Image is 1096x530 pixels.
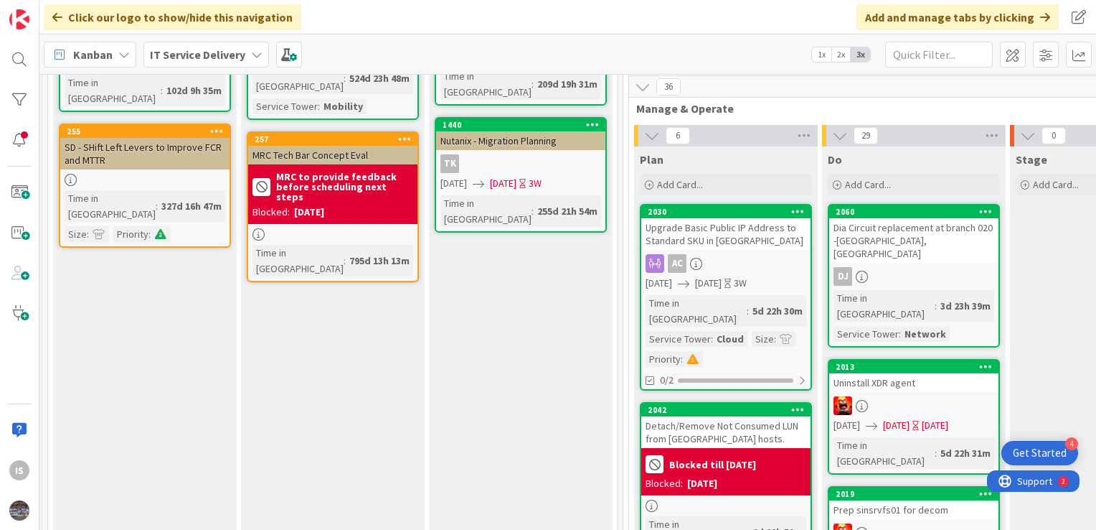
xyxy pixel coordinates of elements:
div: Size [752,331,774,347]
div: 257 [255,134,417,144]
div: AC [641,254,811,273]
div: [DATE] [922,418,948,433]
span: Add Card... [845,178,891,191]
div: Time in [GEOGRAPHIC_DATA] [65,190,156,222]
div: Time in [GEOGRAPHIC_DATA] [440,68,532,100]
div: 2030 [641,205,811,218]
input: Quick Filter... [885,42,993,68]
div: Time in [GEOGRAPHIC_DATA] [252,62,344,94]
div: 2019 [829,488,998,501]
b: IT Service Delivery [150,47,245,62]
div: MRC Tech Bar Concept Eval [248,146,417,164]
div: Dia Circuit replacement at branch 020 -[GEOGRAPHIC_DATA], [GEOGRAPHIC_DATA] [829,218,998,263]
div: 2042Detach/Remove Not Consumed LUN from [GEOGRAPHIC_DATA] hosts. [641,404,811,448]
div: Is [9,460,29,480]
span: : [156,198,158,214]
div: Time in [GEOGRAPHIC_DATA] [252,245,344,276]
div: 2019Prep sinsrvfs01 for decom [829,488,998,519]
span: : [711,331,713,347]
span: [DATE] [440,176,467,191]
div: 255 [60,125,230,138]
div: 3d 23h 39m [937,298,994,314]
span: [DATE] [833,418,860,433]
b: MRC to provide feedback before scheduling next steps [276,172,413,202]
div: 255d 21h 54m [534,203,601,219]
span: 0 [1041,127,1066,144]
span: 2x [831,47,851,62]
div: 2013Uninstall XDR agent [829,361,998,392]
div: 2042 [648,405,811,415]
div: Time in [GEOGRAPHIC_DATA] [833,290,935,322]
div: Add and manage tabs by clicking [856,4,1059,30]
div: 2019 [836,489,998,499]
div: Blocked: [252,205,290,220]
span: [DATE] [490,176,516,191]
div: 2013 [829,361,998,373]
div: AC [668,254,686,273]
span: [DATE] [883,418,910,433]
div: Upgrade Basic Public IP Address to Standard SKU in [GEOGRAPHIC_DATA] [641,218,811,250]
img: avatar [9,501,29,521]
div: 4 [1065,437,1078,450]
a: 2013Uninstall XDR agentVN[DATE][DATE][DATE]Time in [GEOGRAPHIC_DATA]:5d 22h 31m [828,359,1000,475]
div: 524d 23h 48m [346,70,413,86]
div: 327d 16h 47m [158,198,225,214]
span: : [774,331,776,347]
div: 102d 9h 35m [163,83,225,98]
span: Support [30,2,65,19]
b: Blocked till [DATE] [669,460,756,470]
span: Do [828,152,842,167]
div: 1440Nutanix - Migration Planning [436,118,605,150]
div: 257MRC Tech Bar Concept Eval [248,133,417,164]
div: Time in [GEOGRAPHIC_DATA] [65,75,161,106]
div: Click our logo to show/hide this navigation [44,4,301,30]
div: VN [829,396,998,415]
span: 0/2 [660,373,674,388]
div: 2060Dia Circuit replacement at branch 020 -[GEOGRAPHIC_DATA], [GEOGRAPHIC_DATA] [829,205,998,263]
div: 257 [248,133,417,146]
a: 255SD - SHift Left Levers to Improve FCR and MTTRTime in [GEOGRAPHIC_DATA]:327d 16h 47mSize:Prior... [59,124,231,248]
div: 3W [529,176,542,191]
div: Size [65,226,87,242]
div: 5d 22h 30m [749,303,806,319]
div: Time in [GEOGRAPHIC_DATA] [440,195,532,227]
div: 2 [75,6,78,17]
span: [DATE] [695,276,722,291]
div: 255SD - SHift Left Levers to Improve FCR and MTTR [60,125,230,169]
span: : [532,203,534,219]
span: Plan [640,152,663,167]
span: : [681,351,683,367]
div: Priority [646,351,681,367]
div: Service Tower [833,326,899,342]
span: : [935,445,937,461]
span: [DATE] [646,276,672,291]
div: TK [436,154,605,173]
span: Stage [1016,152,1047,167]
div: Get Started [1013,446,1067,460]
span: : [747,303,749,319]
span: Add Card... [657,178,703,191]
div: 2030 [648,207,811,217]
span: 6 [666,127,690,144]
div: 2030Upgrade Basic Public IP Address to Standard SKU in [GEOGRAPHIC_DATA] [641,205,811,250]
span: : [935,298,937,314]
div: 3W [734,276,747,291]
div: Nutanix - Migration Planning [436,131,605,150]
div: Prep sinsrvfs01 for decom [829,501,998,519]
div: TK [440,154,459,173]
div: 255 [67,126,230,136]
span: : [899,326,901,342]
span: : [318,98,320,114]
div: Detach/Remove Not Consumed LUN from [GEOGRAPHIC_DATA] hosts. [641,417,811,448]
span: 36 [656,78,681,96]
div: 2060 [836,207,998,217]
div: SD - SHift Left Levers to Improve FCR and MTTR [60,138,230,169]
span: : [344,253,346,269]
div: [DATE] [687,476,717,491]
span: : [532,76,534,92]
div: 5d 22h 31m [937,445,994,461]
div: Blocked: [646,476,683,491]
div: Time in [GEOGRAPHIC_DATA] [646,295,747,327]
a: 2060Dia Circuit replacement at branch 020 -[GEOGRAPHIC_DATA], [GEOGRAPHIC_DATA]DJTime in [GEOGRAP... [828,204,1000,348]
div: 2013 [836,362,998,372]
